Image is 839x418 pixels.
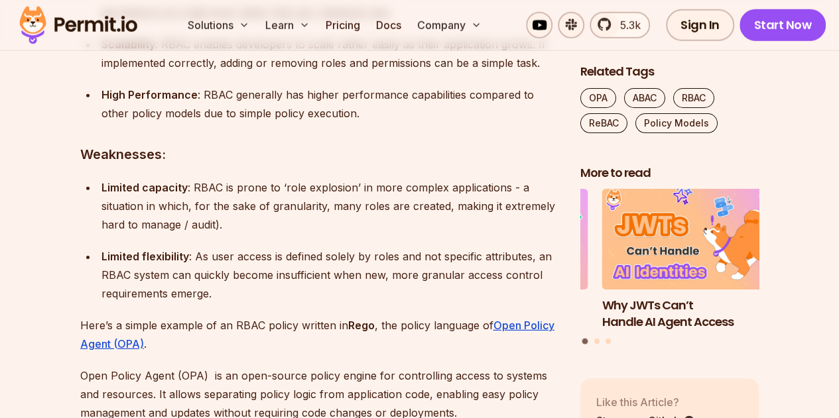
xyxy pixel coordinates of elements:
[409,189,588,331] li: 3 of 3
[260,12,315,38] button: Learn
[182,12,255,38] button: Solutions
[101,178,559,234] p: : RBAC is prone to ‘role explosion’ in more complex applications - a situation in which, for the ...
[80,319,554,350] a: Open Policy Agent (OPA)
[580,88,616,108] a: OPA
[635,113,718,133] a: Policy Models
[666,9,734,41] a: Sign In
[409,297,588,331] h3: Implementing Multi-Tenant RBAC in Nuxt.js
[80,144,559,165] h3: Weaknesses:
[101,38,155,51] strong: Scalability
[101,250,189,263] strong: Limited flexibility
[371,12,407,38] a: Docs
[101,88,198,101] strong: High Performance
[580,189,759,346] div: Posts
[596,394,695,410] p: Like this Article?
[580,64,759,80] h2: Related Tags
[740,9,826,41] a: Start Now
[624,88,665,108] a: ABAC
[13,3,143,48] img: Permit logo
[673,88,714,108] a: RBAC
[412,12,487,38] button: Company
[590,12,650,38] a: 5.3k
[606,339,611,344] button: Go to slide 3
[612,17,641,33] span: 5.3k
[348,319,375,332] strong: Rego
[582,339,588,344] button: Go to slide 1
[580,165,759,182] h2: More to read
[602,297,781,331] h3: Why JWTs Can’t Handle AI Agent Access
[101,35,559,72] p: : RBAC enables developers to scale rather easily as their application grows. If implemented corre...
[101,85,559,123] p: : RBAC generally has higher performance capabilities compared to other policy models due to simpl...
[101,247,559,303] p: : As user access is defined solely by roles and not specific attributes, an RBAC system can quick...
[602,189,781,331] li: 1 of 3
[80,316,559,353] p: Here’s a simple example of an RBAC policy written in , the policy language of .
[602,189,781,331] a: Why JWTs Can’t Handle AI Agent AccessWhy JWTs Can’t Handle AI Agent Access
[101,181,188,194] strong: Limited capacity
[409,189,588,290] img: Implementing Multi-Tenant RBAC in Nuxt.js
[594,339,600,344] button: Go to slide 2
[320,12,365,38] a: Pricing
[580,113,627,133] a: ReBAC
[602,189,781,290] img: Why JWTs Can’t Handle AI Agent Access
